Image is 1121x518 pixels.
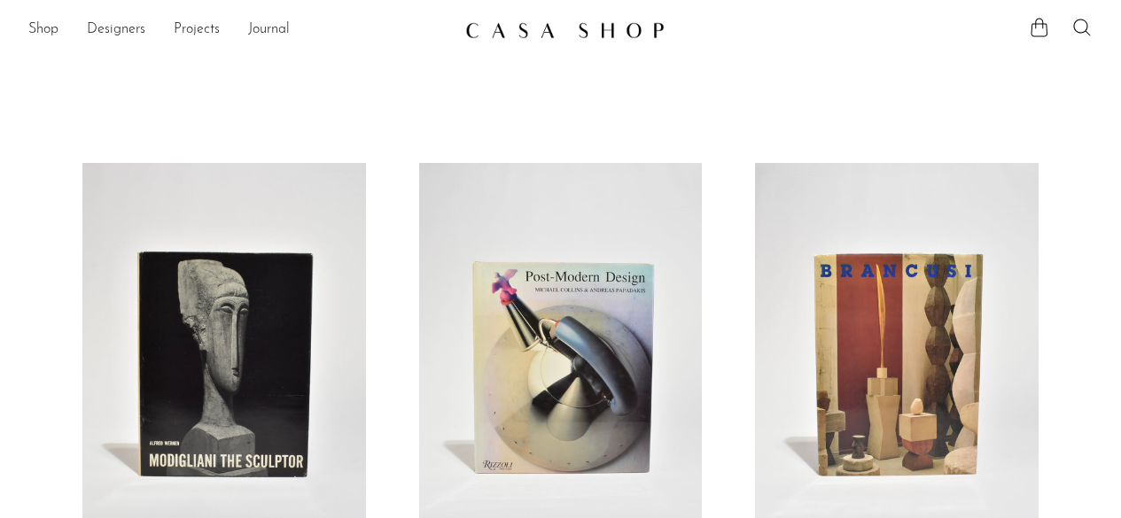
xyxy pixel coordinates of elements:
a: Projects [174,19,220,42]
ul: NEW HEADER MENU [28,15,451,45]
a: Journal [248,19,290,42]
nav: Desktop navigation [28,15,451,45]
a: Designers [87,19,145,42]
a: Shop [28,19,58,42]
